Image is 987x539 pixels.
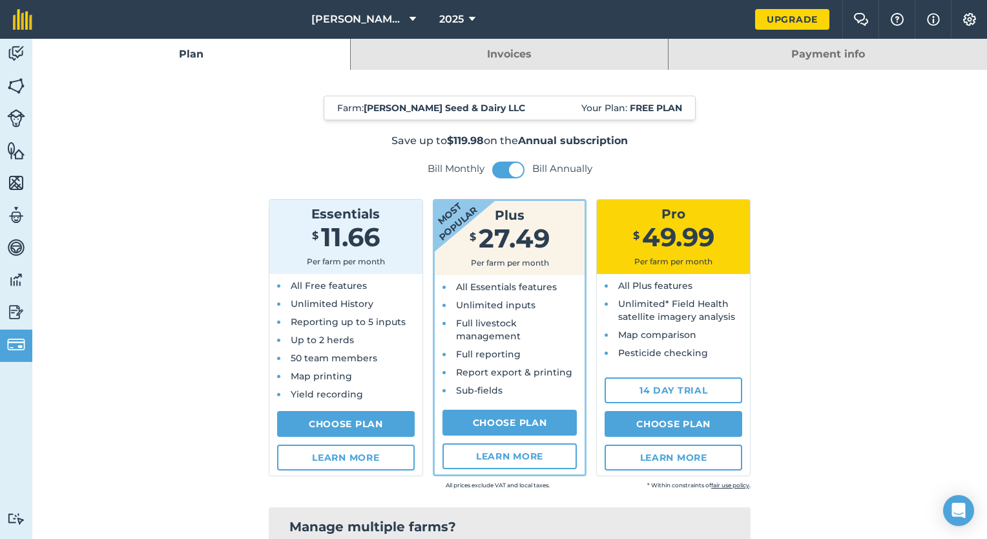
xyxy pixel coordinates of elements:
[277,445,415,470] a: Learn more
[495,207,525,223] span: Plus
[291,370,352,382] span: Map printing
[428,162,484,175] label: Bill Monthly
[642,221,714,253] span: 49.99
[289,518,730,536] h2: Manage multiple farms?
[349,479,550,492] small: All prices exclude VAT and local taxes.
[943,495,974,526] div: Open Intercom Messenger
[889,13,905,26] img: A question mark icon
[7,302,25,322] img: svg+xml;base64,PD94bWwgdmVyc2lvbj0iMS4wIiBlbmNvZGluZz0idXRmLTgiPz4KPCEtLSBHZW5lcmF0b3I6IEFkb2JlIE...
[291,334,354,346] span: Up to 2 herds
[456,385,503,396] span: Sub-fields
[755,9,829,30] a: Upgrade
[518,134,628,147] strong: Annual subscription
[605,445,742,470] a: Learn more
[581,101,682,114] span: Your Plan:
[396,164,502,262] strong: Most popular
[550,479,751,492] small: * Within constraints of .
[439,12,464,27] span: 2025
[711,481,749,489] a: fair use policy
[633,229,639,242] span: $
[181,133,839,149] p: Save up to on the
[291,316,406,328] span: Reporting up to 5 inputs
[456,281,557,293] span: All Essentials features
[479,222,550,254] span: 27.49
[853,13,869,26] img: Two speech bubbles overlapping with the left bubble in the forefront
[277,411,415,437] a: Choose Plan
[470,231,476,243] span: $
[291,298,373,310] span: Unlimited History
[442,410,577,436] a: Choose Plan
[351,39,669,70] a: Invoices
[337,101,525,114] span: Farm :
[7,335,25,354] img: svg+xml;base64,PD94bWwgdmVyc2lvbj0iMS4wIiBlbmNvZGluZz0idXRmLTgiPz4KPCEtLSBHZW5lcmF0b3I6IEFkb2JlIE...
[7,513,25,525] img: svg+xml;base64,PD94bWwgdmVyc2lvbj0iMS4wIiBlbmNvZGluZz0idXRmLTgiPz4KPCEtLSBHZW5lcmF0b3I6IEFkb2JlIE...
[364,102,525,114] strong: [PERSON_NAME] Seed & Dairy LLC
[307,257,385,266] span: Per farm per month
[13,9,32,30] img: fieldmargin Logo
[962,13,977,26] img: A cog icon
[291,280,367,291] span: All Free features
[7,109,25,127] img: svg+xml;base64,PD94bWwgdmVyc2lvbj0iMS4wIiBlbmNvZGluZz0idXRmLTgiPz4KPCEtLSBHZW5lcmF0b3I6IEFkb2JlIE...
[618,347,708,359] span: Pesticide checking
[7,76,25,96] img: svg+xml;base64,PHN2ZyB4bWxucz0iaHR0cDovL3d3dy53My5vcmcvMjAwMC9zdmciIHdpZHRoPSI1NiIgaGVpZ2h0PSI2MC...
[291,388,363,400] span: Yield recording
[927,12,940,27] img: svg+xml;base64,PHN2ZyB4bWxucz0iaHR0cDovL3d3dy53My5vcmcvMjAwMC9zdmciIHdpZHRoPSIxNyIgaGVpZ2h0PSIxNy...
[661,206,685,222] span: Pro
[618,280,692,291] span: All Plus features
[605,377,742,403] a: 14 day trial
[447,134,484,147] strong: $119.98
[7,44,25,63] img: svg+xml;base64,PD94bWwgdmVyc2lvbj0iMS4wIiBlbmNvZGluZz0idXRmLTgiPz4KPCEtLSBHZW5lcmF0b3I6IEFkb2JlIE...
[291,352,377,364] span: 50 team members
[7,141,25,160] img: svg+xml;base64,PHN2ZyB4bWxucz0iaHR0cDovL3d3dy53My5vcmcvMjAwMC9zdmciIHdpZHRoPSI1NiIgaGVpZ2h0PSI2MC...
[7,238,25,257] img: svg+xml;base64,PD94bWwgdmVyc2lvbj0iMS4wIiBlbmNvZGluZz0idXRmLTgiPz4KPCEtLSBHZW5lcmF0b3I6IEFkb2JlIE...
[630,102,682,114] strong: Free plan
[311,206,380,222] span: Essentials
[442,443,577,469] a: Learn more
[456,317,521,342] span: Full livestock management
[312,229,318,242] span: $
[634,257,712,266] span: Per farm per month
[618,329,696,341] span: Map comparison
[321,221,380,253] span: 11.66
[7,173,25,193] img: svg+xml;base64,PHN2ZyB4bWxucz0iaHR0cDovL3d3dy53My5vcmcvMjAwMC9zdmciIHdpZHRoPSI1NiIgaGVpZ2h0PSI2MC...
[456,299,535,311] span: Unlimited inputs
[7,206,25,225] img: svg+xml;base64,PD94bWwgdmVyc2lvbj0iMS4wIiBlbmNvZGluZz0idXRmLTgiPz4KPCEtLSBHZW5lcmF0b3I6IEFkb2JlIE...
[532,162,592,175] label: Bill Annually
[311,12,404,27] span: [PERSON_NAME] Seed & Dairy LLC
[605,411,742,437] a: Choose Plan
[32,39,350,70] a: Plan
[471,258,549,268] span: Per farm per month
[7,270,25,290] img: svg+xml;base64,PD94bWwgdmVyc2lvbj0iMS4wIiBlbmNvZGluZz0idXRmLTgiPz4KPCEtLSBHZW5lcmF0b3I6IEFkb2JlIE...
[618,298,735,322] span: Unlimited* Field Health satellite imagery analysis
[456,366,572,378] span: Report export & printing
[456,348,521,360] span: Full reporting
[669,39,987,70] a: Payment info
